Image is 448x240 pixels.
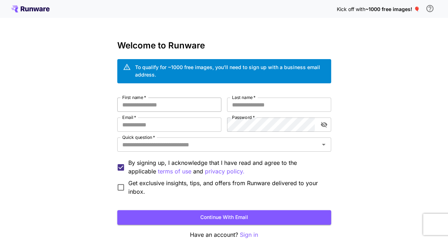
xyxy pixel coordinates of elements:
span: Get exclusive insights, tips, and offers from Runware delivered to your inbox. [128,179,325,196]
div: To qualify for ~1000 free images, you’ll need to sign up with a business email address. [135,63,325,78]
button: toggle password visibility [318,118,330,131]
span: ~1000 free images! 🎈 [365,6,420,12]
p: By signing up, I acknowledge that I have read and agree to the applicable and [128,158,325,176]
label: Quick question [122,134,155,140]
label: Email [122,114,136,120]
p: Have an account? [117,230,331,239]
h3: Welcome to Runware [117,41,331,51]
button: Continue with email [117,210,331,225]
label: Last name [232,94,256,100]
label: Password [232,114,255,120]
button: In order to qualify for free credit, you need to sign up with a business email address and click ... [423,1,437,16]
button: Open [319,140,329,150]
button: By signing up, I acknowledge that I have read and agree to the applicable terms of use and [205,167,244,176]
label: First name [122,94,146,100]
button: By signing up, I acknowledge that I have read and agree to the applicable and privacy policy. [158,167,191,176]
button: Sign in [240,230,258,239]
p: terms of use [158,167,191,176]
p: privacy policy. [205,167,244,176]
span: Kick off with [337,6,365,12]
